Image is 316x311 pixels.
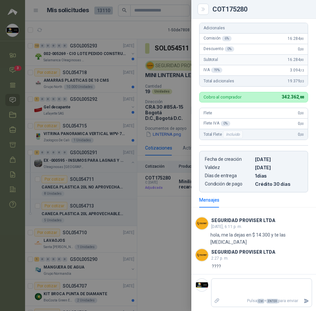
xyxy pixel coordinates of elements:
[196,249,208,261] img: Company Logo
[298,121,304,126] span: 0
[211,250,275,254] h3: SEGURIDAD PROVISER LTDA
[255,165,302,170] p: [DATE]
[300,47,304,51] span: ,00
[300,133,304,136] span: ,00
[298,132,304,137] span: 0
[221,121,230,126] div: 0 %
[300,79,304,83] span: ,03
[211,219,275,222] h3: SEGURIDAD PROVISER LTDA
[288,57,304,62] span: 16.284
[267,299,278,303] span: ENTER
[199,5,207,13] button: Close
[222,36,232,41] div: 6 %
[300,58,304,62] span: ,90
[211,295,223,307] label: Adjuntar archivos
[282,94,304,99] span: 342.362
[300,111,304,115] span: ,00
[212,263,221,270] p: ????
[300,122,304,126] span: ,00
[199,196,219,204] div: Mensajes
[223,130,243,138] div: Incluido
[255,173,302,179] p: 1 dias
[299,95,304,99] span: ,88
[288,36,304,41] span: 16.284
[205,173,252,179] p: Días de entrega
[257,299,264,303] span: Ctrl
[205,181,252,187] p: Condición de pago
[300,37,304,41] span: ,90
[225,46,234,52] div: 0 %
[212,6,308,13] div: COT175280
[255,156,302,162] p: [DATE]
[255,181,302,187] p: Crédito 30 días
[200,76,308,86] div: Total adicionales
[204,46,234,52] span: Descuento
[211,224,242,229] span: [DATE], 6:11 p. m.
[205,156,252,162] p: Fecha de creación
[200,23,308,34] div: Adicionales
[211,68,223,73] div: 19 %
[196,217,208,230] img: Company Logo
[204,36,232,41] span: Comisión
[210,231,312,246] p: hola, me la dejas en $ 14.300 y te las [MEDICAL_DATA]
[205,165,252,170] p: Validez
[204,57,218,62] span: Subtotal
[204,111,212,115] span: Flete
[204,121,230,126] span: Flete IVA
[204,68,222,73] span: IVA
[204,95,241,99] p: Cobro al comprador
[300,69,304,72] span: ,13
[211,256,229,261] span: 2:27 p. m.
[288,79,304,83] span: 19.379
[290,68,304,72] span: 3.094
[223,295,301,307] p: Pulsa + para enviar
[298,47,304,51] span: 0
[301,295,312,307] button: Enviar
[196,279,208,291] img: Company Logo
[204,130,244,138] span: Total Flete
[298,111,304,115] span: 0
